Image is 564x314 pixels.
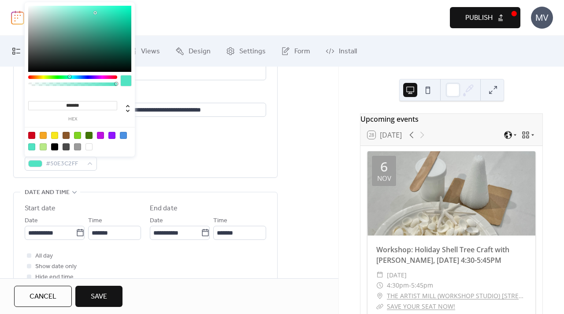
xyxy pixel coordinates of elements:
a: Form [275,39,317,63]
button: Save [75,286,122,307]
span: Publish [465,13,493,23]
div: #B8E986 [40,143,47,150]
div: #417505 [85,132,93,139]
a: THE ARTIST MILL (WORKSHOP STUDIO) [STREET_ADDRESS] [387,291,527,301]
div: ​ [376,270,383,280]
div: #50E3C2 [28,143,35,150]
div: Nov [377,175,391,182]
a: Workshop: Holiday Shell Tree Craft with [PERSON_NAME], [DATE] 4:30-5:45PM [376,245,509,265]
div: 6 [380,160,388,173]
div: Start date [25,203,56,214]
div: Location [25,91,264,101]
span: Hide end time [35,272,74,283]
span: Time [213,216,227,226]
div: ​ [376,301,383,312]
span: 4:30pm [387,280,409,291]
div: #D0021B [28,132,35,139]
div: ​ [376,280,383,291]
span: Form [294,46,310,57]
div: MV [531,7,553,29]
div: #4A90E2 [120,132,127,139]
span: Date and time [25,187,70,198]
div: #9013FE [108,132,115,139]
span: Time [88,216,102,226]
span: Cancel [30,292,56,302]
span: Show date only [35,262,77,272]
span: Save [91,292,107,302]
button: Cancel [14,286,72,307]
span: Install [339,46,357,57]
div: #9B9B9B [74,143,81,150]
span: Views [141,46,160,57]
span: All day [35,251,53,262]
div: #4A4A4A [63,143,70,150]
span: 5:45pm [411,280,433,291]
span: [DATE] [387,270,407,280]
a: My Events [5,39,63,63]
div: #000000 [51,143,58,150]
div: #FFFFFF [85,143,93,150]
span: Date [25,216,38,226]
span: Design [189,46,211,57]
a: SAVE YOUR SEAT NOW! [387,302,455,310]
div: #7ED321 [74,132,81,139]
img: logo [11,11,24,25]
a: Settings [219,39,272,63]
span: - [409,280,411,291]
div: End date [150,203,178,214]
div: #F5A623 [40,132,47,139]
a: Views [121,39,167,63]
div: Upcoming events [360,114,542,124]
a: Design [169,39,217,63]
span: Date [150,216,163,226]
a: Install [319,39,364,63]
label: hex [28,117,117,122]
div: #8B572A [63,132,70,139]
div: #BD10E0 [97,132,104,139]
button: Publish [450,7,520,28]
span: #50E3C2FF [46,159,83,169]
div: #F8E71C [51,132,58,139]
span: Settings [239,46,266,57]
div: ​ [376,291,383,301]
